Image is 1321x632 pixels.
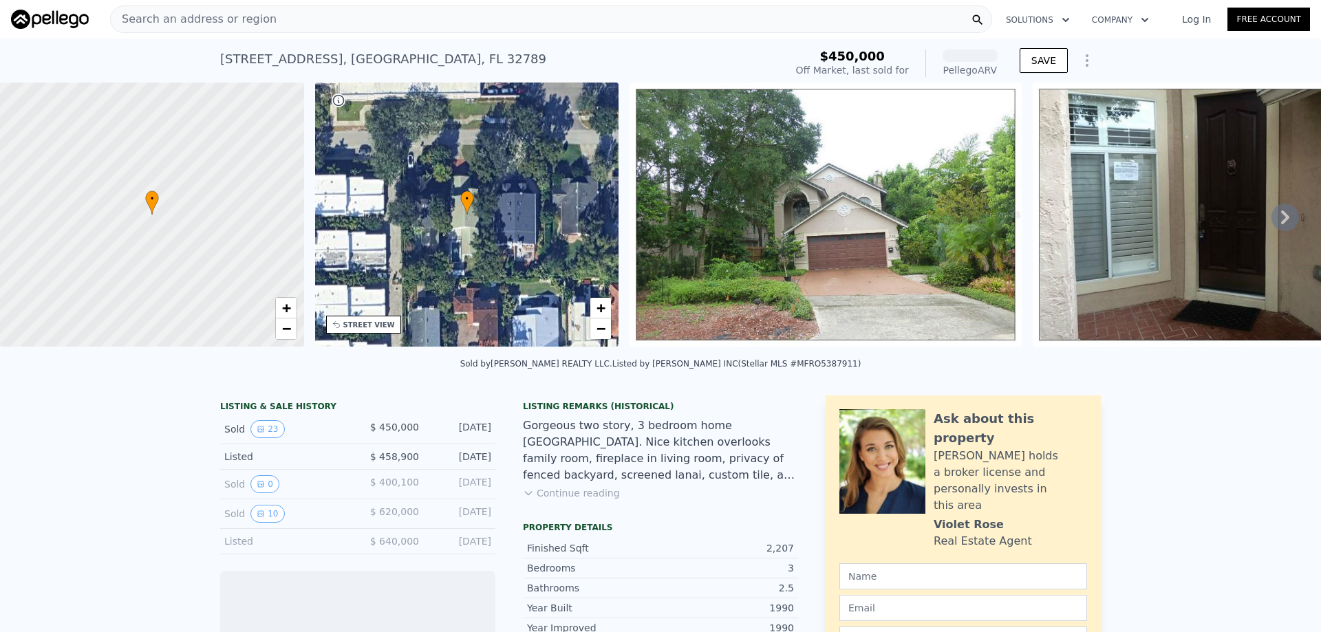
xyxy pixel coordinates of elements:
[220,50,546,69] div: [STREET_ADDRESS] , [GEOGRAPHIC_DATA] , FL 32789
[934,409,1087,448] div: Ask about this property
[460,193,474,205] span: •
[527,541,660,555] div: Finished Sqft
[430,420,491,438] div: [DATE]
[934,448,1087,514] div: [PERSON_NAME] holds a broker license and personally invests in this area
[523,417,798,483] div: Gorgeous two story, 3 bedroom home [GEOGRAPHIC_DATA]. Nice kitchen overlooks family room, firepla...
[370,477,419,488] span: $ 400,100
[460,190,474,215] div: •
[527,581,660,595] div: Bathrooms
[1166,12,1227,26] a: Log In
[1227,8,1310,31] a: Free Account
[527,561,660,575] div: Bedrooms
[224,534,347,548] div: Listed
[1073,47,1101,74] button: Show Options
[660,601,794,615] div: 1990
[527,601,660,615] div: Year Built
[224,420,347,438] div: Sold
[839,563,1087,589] input: Name
[11,10,89,29] img: Pellego
[1081,8,1160,32] button: Company
[597,320,605,337] span: −
[943,63,998,77] div: Pellego ARV
[523,522,798,533] div: Property details
[281,299,290,316] span: +
[370,451,419,462] span: $ 458,900
[460,359,612,369] div: Sold by [PERSON_NAME] REALTY LLC .
[343,320,395,330] div: STREET VIEW
[430,450,491,464] div: [DATE]
[934,533,1032,549] div: Real Estate Agent
[995,8,1081,32] button: Solutions
[281,320,290,337] span: −
[250,420,284,438] button: View historical data
[145,190,159,215] div: •
[590,298,611,318] a: Zoom in
[370,422,419,433] span: $ 450,000
[660,581,794,595] div: 2.5
[819,49,885,63] span: $450,000
[630,83,1022,347] img: Sale: 46445177 Parcel: 48310876
[590,318,611,339] a: Zoom out
[220,401,495,415] div: LISTING & SALE HISTORY
[370,536,419,547] span: $ 640,000
[370,506,419,517] span: $ 620,000
[660,561,794,575] div: 3
[145,193,159,205] span: •
[1020,48,1068,73] button: SAVE
[224,450,347,464] div: Listed
[276,298,297,318] a: Zoom in
[224,475,347,493] div: Sold
[934,516,1004,533] div: Violet Rose
[250,505,284,523] button: View historical data
[612,359,861,369] div: Listed by [PERSON_NAME] INC (Stellar MLS #MFRO5387911)
[430,505,491,523] div: [DATE]
[430,475,491,493] div: [DATE]
[660,541,794,555] div: 2,207
[111,11,277,28] span: Search an address or region
[523,486,620,500] button: Continue reading
[839,595,1087,621] input: Email
[796,63,909,77] div: Off Market, last sold for
[224,505,347,523] div: Sold
[430,534,491,548] div: [DATE]
[523,401,798,412] div: Listing Remarks (Historical)
[597,299,605,316] span: +
[250,475,279,493] button: View historical data
[276,318,297,339] a: Zoom out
